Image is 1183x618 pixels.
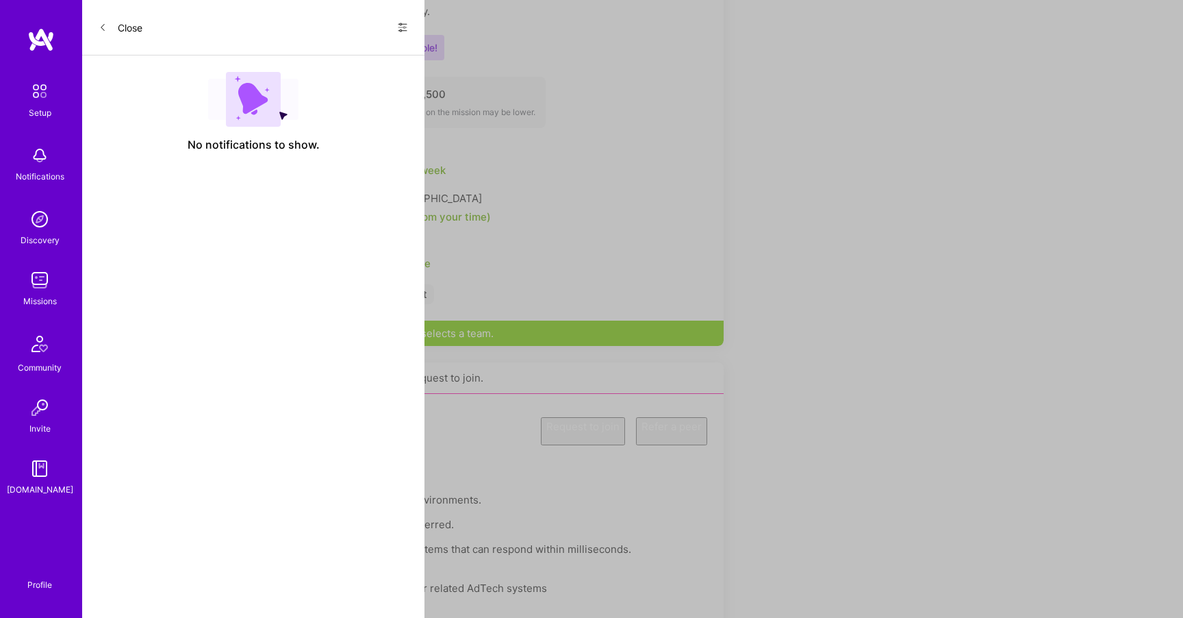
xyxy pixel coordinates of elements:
[23,563,57,591] a: Profile
[18,360,62,375] div: Community
[7,482,73,497] div: [DOMAIN_NAME]
[29,106,51,120] div: Setup
[16,169,64,184] div: Notifications
[99,16,142,38] button: Close
[29,421,51,436] div: Invite
[208,72,298,127] img: empty
[27,27,55,52] img: logo
[26,455,53,482] img: guide book
[188,138,320,152] span: No notifications to show.
[23,327,56,360] img: Community
[25,77,54,106] img: setup
[23,294,57,308] div: Missions
[26,267,53,294] img: teamwork
[26,142,53,169] img: bell
[27,578,52,591] div: Profile
[21,233,60,247] div: Discovery
[26,206,53,233] img: discovery
[26,394,53,421] img: Invite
